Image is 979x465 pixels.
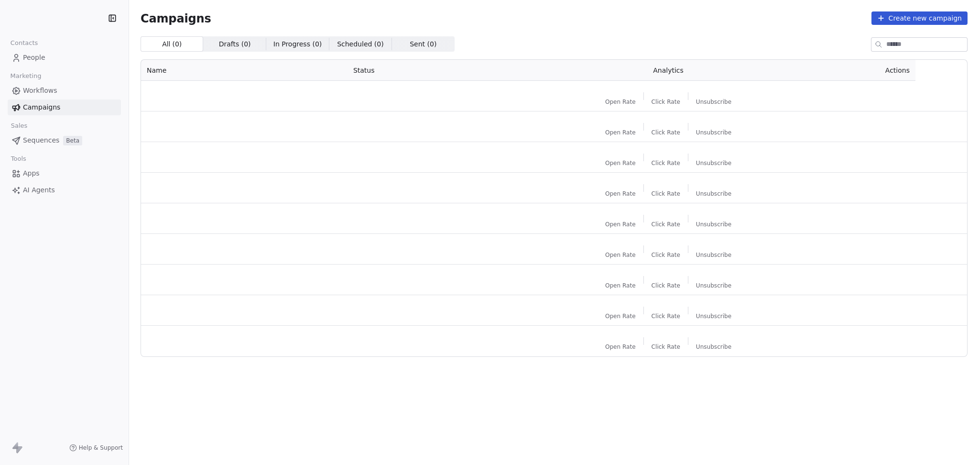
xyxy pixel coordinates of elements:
[652,190,680,198] span: Click Rate
[652,98,680,106] span: Click Rate
[6,69,45,83] span: Marketing
[605,159,636,167] span: Open Rate
[605,190,636,198] span: Open Rate
[23,53,45,63] span: People
[801,60,915,81] th: Actions
[696,221,731,228] span: Unsubscribe
[652,251,680,259] span: Click Rate
[696,251,731,259] span: Unsubscribe
[7,119,32,133] span: Sales
[410,39,436,49] span: Sent ( 0 )
[605,282,636,289] span: Open Rate
[23,168,40,178] span: Apps
[696,282,731,289] span: Unsubscribe
[23,102,60,112] span: Campaigns
[605,98,636,106] span: Open Rate
[6,36,42,50] span: Contacts
[273,39,322,49] span: In Progress ( 0 )
[141,60,348,81] th: Name
[696,312,731,320] span: Unsubscribe
[605,343,636,351] span: Open Rate
[605,221,636,228] span: Open Rate
[652,129,680,136] span: Click Rate
[696,190,731,198] span: Unsubscribe
[8,50,121,66] a: People
[696,159,731,167] span: Unsubscribe
[63,136,82,145] span: Beta
[337,39,384,49] span: Scheduled ( 0 )
[605,129,636,136] span: Open Rate
[8,83,121,99] a: Workflows
[696,129,731,136] span: Unsubscribe
[652,221,680,228] span: Click Rate
[8,166,121,181] a: Apps
[696,343,731,351] span: Unsubscribe
[605,251,636,259] span: Open Rate
[871,11,968,25] button: Create new campaign
[141,11,211,25] span: Campaigns
[696,98,731,106] span: Unsubscribe
[652,282,680,289] span: Click Rate
[23,86,57,96] span: Workflows
[219,39,251,49] span: Drafts ( 0 )
[8,133,121,148] a: SequencesBeta
[69,444,123,452] a: Help & Support
[23,185,55,195] span: AI Agents
[7,152,30,166] span: Tools
[348,60,535,81] th: Status
[535,60,801,81] th: Analytics
[605,312,636,320] span: Open Rate
[23,135,59,145] span: Sequences
[652,312,680,320] span: Click Rate
[8,100,121,115] a: Campaigns
[652,343,680,351] span: Click Rate
[8,182,121,198] a: AI Agents
[79,444,123,452] span: Help & Support
[652,159,680,167] span: Click Rate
